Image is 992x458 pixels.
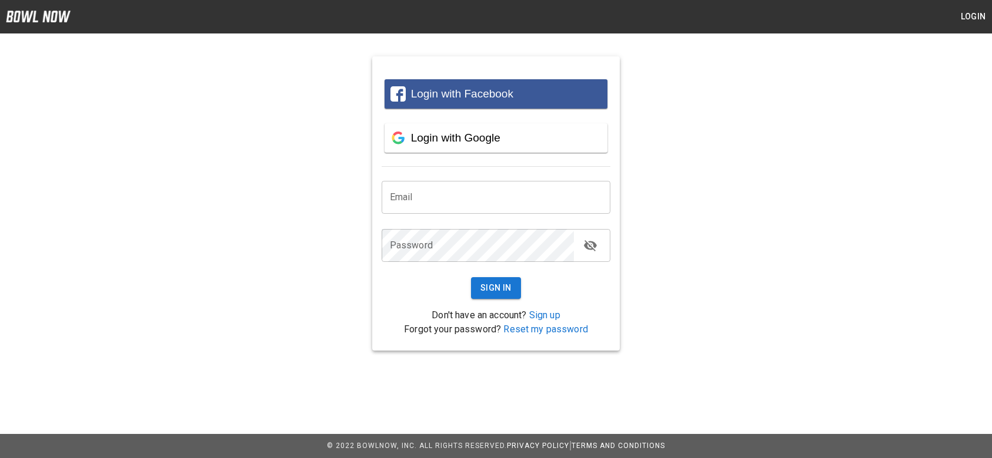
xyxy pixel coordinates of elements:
[471,277,521,299] button: Sign In
[382,322,611,336] p: Forgot your password?
[385,79,608,109] button: Login with Facebook
[411,132,500,144] span: Login with Google
[954,6,992,28] button: Login
[507,442,569,450] a: Privacy Policy
[6,11,71,22] img: logo
[572,442,665,450] a: Terms and Conditions
[411,87,513,100] span: Login with Facebook
[529,309,560,321] a: Sign up
[579,234,602,257] button: toggle password visibility
[385,123,608,153] button: Login with Google
[327,442,507,450] span: © 2022 BowlNow, Inc. All Rights Reserved.
[382,308,611,322] p: Don't have an account?
[503,324,588,335] a: Reset my password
